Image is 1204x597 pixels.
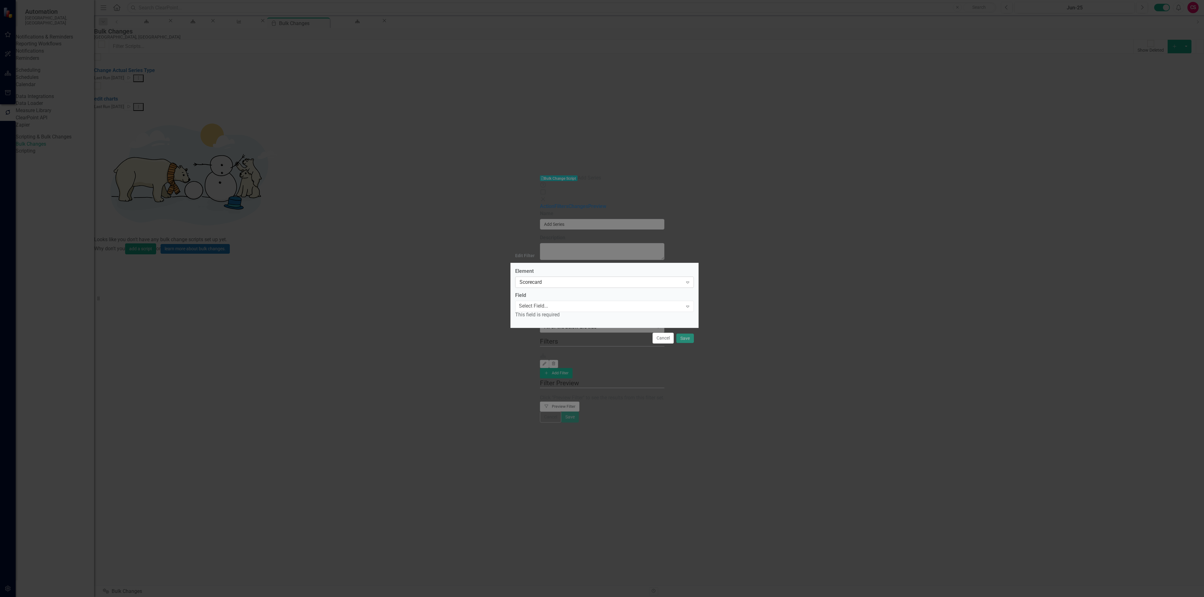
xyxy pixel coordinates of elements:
div: Select Field... [519,303,548,310]
div: Edit Filter [515,253,535,258]
div: This field is required [515,311,694,319]
div: Scorecard [520,278,683,286]
button: Save [676,334,694,343]
button: Cancel [652,333,674,344]
label: Field [515,292,526,299]
label: Element [515,268,694,275]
